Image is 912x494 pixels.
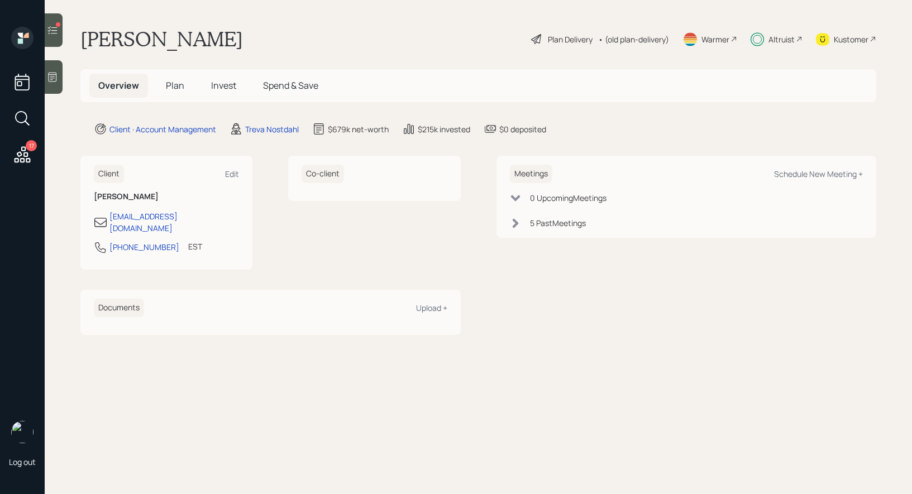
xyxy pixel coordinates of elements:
div: Altruist [768,33,795,45]
div: Edit [225,169,239,179]
div: Schedule New Meeting + [774,169,863,179]
div: EST [188,241,202,252]
h6: Co-client [302,165,344,183]
span: Invest [211,79,236,92]
span: Overview [98,79,139,92]
img: treva-nostdahl-headshot.png [11,421,34,443]
div: Kustomer [834,33,868,45]
div: Warmer [701,33,729,45]
div: • (old plan-delivery) [598,33,669,45]
span: Plan [166,79,184,92]
div: Client · Account Management [109,123,216,135]
div: Upload + [416,303,447,313]
h6: Client [94,165,124,183]
div: [EMAIL_ADDRESS][DOMAIN_NAME] [109,210,239,234]
h6: Documents [94,299,144,317]
h6: Meetings [510,165,552,183]
div: Treva Nostdahl [245,123,299,135]
h1: [PERSON_NAME] [80,27,243,51]
div: $0 deposited [499,123,546,135]
div: 5 Past Meeting s [530,217,586,229]
div: [PHONE_NUMBER] [109,241,179,253]
div: Plan Delivery [548,33,593,45]
div: Log out [9,457,36,467]
div: $215k invested [418,123,470,135]
div: 17 [26,140,37,151]
div: $679k net-worth [328,123,389,135]
span: Spend & Save [263,79,318,92]
div: 0 Upcoming Meeting s [530,192,607,204]
h6: [PERSON_NAME] [94,192,239,202]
